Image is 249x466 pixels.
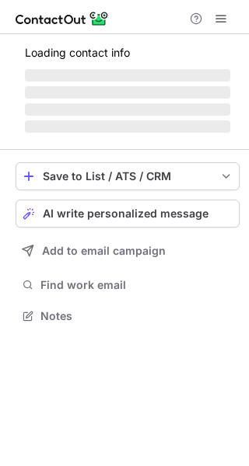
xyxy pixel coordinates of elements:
span: ‌ [25,120,230,133]
button: Add to email campaign [16,237,240,265]
button: save-profile-one-click [16,162,240,190]
span: AI write personalized message [43,207,209,220]
span: ‌ [25,103,230,116]
button: Notes [16,305,240,327]
span: Find work email [40,278,233,292]
span: Add to email campaign [42,245,166,257]
button: Find work email [16,274,240,296]
span: Notes [40,309,233,323]
div: Save to List / ATS / CRM [43,170,212,183]
span: ‌ [25,86,230,99]
p: Loading contact info [25,47,230,59]
button: AI write personalized message [16,200,240,228]
img: ContactOut v5.3.10 [16,9,109,28]
span: ‌ [25,69,230,82]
